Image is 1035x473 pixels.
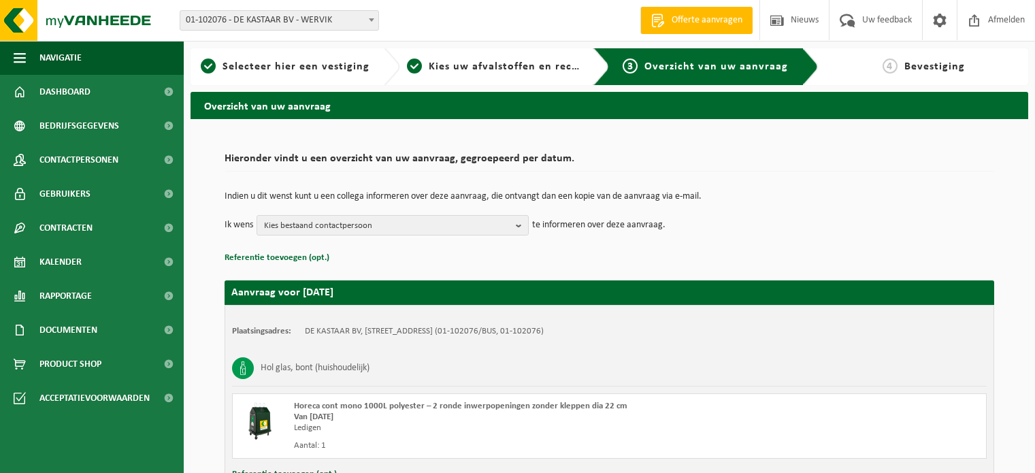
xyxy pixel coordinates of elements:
[294,423,664,434] div: Ledigen
[640,7,753,34] a: Offerte aanvragen
[39,177,91,211] span: Gebruikers
[201,59,216,74] span: 1
[429,61,616,72] span: Kies uw afvalstoffen en recipiënten
[294,412,333,421] strong: Van [DATE]
[240,401,280,442] img: CR-HR-1C-1000-PES-01.png
[232,327,291,336] strong: Plaatsingsadres:
[225,249,329,267] button: Referentie toevoegen (opt.)
[261,357,369,379] h3: Hol glas, bont (huishoudelijk)
[39,279,92,313] span: Rapportage
[39,75,91,109] span: Dashboard
[257,215,529,235] button: Kies bestaand contactpersoon
[407,59,422,74] span: 2
[883,59,898,74] span: 4
[305,326,544,337] td: DE KASTAAR BV, [STREET_ADDRESS] (01-102076/BUS, 01-102076)
[668,14,746,27] span: Offerte aanvragen
[197,59,373,75] a: 1Selecteer hier een vestiging
[225,153,994,172] h2: Hieronder vindt u een overzicht van uw aanvraag, gegroepeerd per datum.
[39,143,118,177] span: Contactpersonen
[407,59,582,75] a: 2Kies uw afvalstoffen en recipiënten
[39,245,82,279] span: Kalender
[39,41,82,75] span: Navigatie
[39,313,97,347] span: Documenten
[532,215,666,235] p: te informeren over deze aanvraag.
[225,192,994,201] p: Indien u dit wenst kunt u een collega informeren over deze aanvraag, die ontvangt dan een kopie v...
[180,10,379,31] span: 01-102076 - DE KASTAAR BV - WERVIK
[904,61,965,72] span: Bevestiging
[39,381,150,415] span: Acceptatievoorwaarden
[231,287,333,298] strong: Aanvraag voor [DATE]
[294,440,664,451] div: Aantal: 1
[39,347,101,381] span: Product Shop
[223,61,369,72] span: Selecteer hier een vestiging
[225,215,253,235] p: Ik wens
[264,216,510,236] span: Kies bestaand contactpersoon
[39,109,119,143] span: Bedrijfsgegevens
[623,59,638,74] span: 3
[644,61,788,72] span: Overzicht van uw aanvraag
[39,211,93,245] span: Contracten
[191,92,1028,118] h2: Overzicht van uw aanvraag
[180,11,378,30] span: 01-102076 - DE KASTAAR BV - WERVIK
[294,402,627,410] span: Horeca cont mono 1000L polyester – 2 ronde inwerpopeningen zonder kleppen dia 22 cm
